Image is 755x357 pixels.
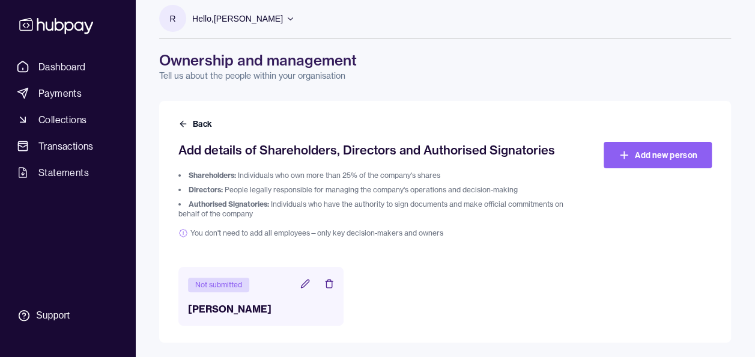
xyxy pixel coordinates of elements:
[178,228,578,238] span: You don't need to add all employees—only key decision-makers and owners
[12,135,123,157] a: Transactions
[169,12,175,25] p: R
[178,118,214,130] button: Back
[12,162,123,183] a: Statements
[12,82,123,104] a: Payments
[38,139,94,153] span: Transactions
[188,302,334,316] h3: [PERSON_NAME]
[12,109,123,130] a: Collections
[189,200,269,209] span: Authorised Signatories:
[38,165,89,180] span: Statements
[36,309,70,322] div: Support
[192,12,283,25] p: Hello, [PERSON_NAME]
[178,185,578,195] li: People legally responsible for managing the company's operations and decision-making
[38,59,86,74] span: Dashboard
[159,70,731,82] p: Tell us about the people within your organisation
[604,142,712,168] a: Add new person
[38,112,86,127] span: Collections
[12,303,123,328] a: Support
[12,56,123,78] a: Dashboard
[178,142,578,159] h2: Add details of Shareholders, Directors and Authorised Signatories
[189,171,236,180] span: Shareholders:
[189,185,223,194] span: Directors:
[188,278,249,292] div: Not submitted
[159,50,731,70] h1: Ownership and management
[178,200,578,219] li: Individuals who have the authority to sign documents and make official commitments on behalf of t...
[178,171,578,180] li: Individuals who own more than 25% of the company's shares
[38,86,82,100] span: Payments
